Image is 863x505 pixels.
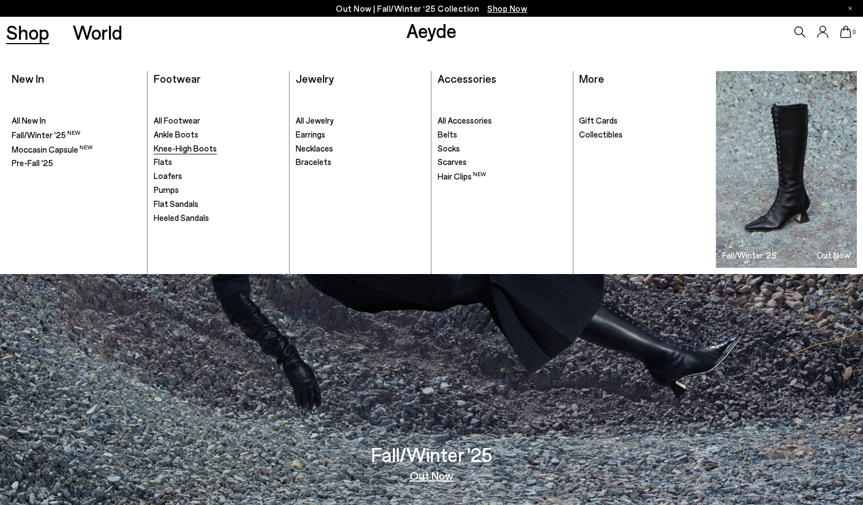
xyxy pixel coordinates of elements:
[296,129,425,140] a: Earrings
[154,129,283,140] a: Ankle Boots
[840,26,851,38] a: 0
[154,157,283,168] a: Flats
[12,130,80,140] span: Fall/Winter '25
[154,171,182,181] span: Loafers
[817,251,850,259] h3: Out Now
[296,143,425,154] a: Necklaces
[579,115,709,126] a: Gift Cards
[296,143,333,153] span: Necklaces
[154,185,179,195] span: Pumps
[438,115,567,126] a: All Accessories
[6,22,49,42] a: Shop
[154,143,283,154] a: Knee-High Boots
[438,143,567,154] a: Socks
[336,2,527,16] p: Out Now | Fall/Winter ‘25 Collection
[579,129,709,140] a: Collectibles
[154,199,198,209] span: Flat Sandals
[12,115,141,126] a: All New In
[296,157,331,167] span: Bracelets
[12,158,53,168] span: Pre-Fall '25
[296,129,325,139] span: Earrings
[722,251,776,259] h3: Fall/Winter '25
[154,199,283,210] a: Flat Sandals
[154,213,209,223] span: Heeled Sandals
[579,115,618,125] span: Gift Cards
[154,129,198,139] span: Ankle Boots
[12,144,93,154] span: Moccasin Capsule
[154,171,283,182] a: Loafers
[12,115,46,125] span: All New In
[154,157,172,167] span: Flats
[296,72,334,85] a: Jewelry
[12,144,141,155] a: Moccasin Capsule
[296,115,334,125] span: All Jewelry
[154,185,283,196] a: Pumps
[438,157,467,167] span: Scarves
[410,470,453,481] a: Out Now
[154,143,217,153] span: Knee-High Boots
[12,158,141,169] a: Pre-Fall '25
[438,143,460,153] span: Socks
[154,115,200,125] span: All Footwear
[438,72,496,85] a: Accessories
[296,115,425,126] a: All Jewelry
[154,213,283,224] a: Heeled Sandals
[716,71,857,268] a: Fall/Winter '25 Out Now
[438,171,486,181] span: Hair Clips
[438,129,567,140] a: Belts
[12,72,44,85] a: New In
[487,3,527,13] span: Navigate to /collections/new-in
[154,115,283,126] a: All Footwear
[296,157,425,168] a: Bracelets
[851,29,857,35] span: 0
[716,71,857,268] img: Group_1295_900x.jpg
[438,171,567,182] a: Hair Clips
[438,129,457,139] span: Belts
[73,22,122,42] a: World
[12,129,141,141] a: Fall/Winter '25
[438,157,567,168] a: Scarves
[371,445,492,464] h3: Fall/Winter '25
[154,72,201,85] a: Footwear
[579,72,604,85] a: More
[406,18,457,42] a: Aeyde
[579,129,623,139] span: Collectibles
[438,115,492,125] span: All Accessories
